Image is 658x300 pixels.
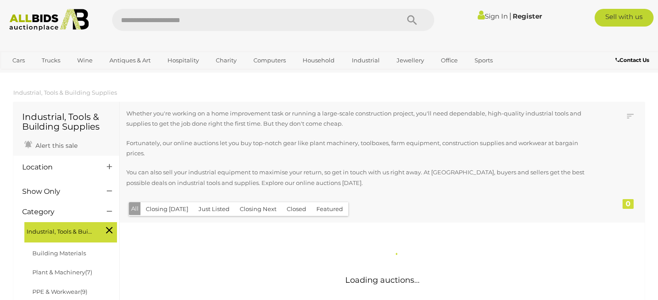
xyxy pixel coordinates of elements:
[297,53,340,68] a: Household
[32,269,92,276] a: Plant & Machinery(7)
[104,53,156,68] a: Antiques & Art
[595,9,654,27] a: Sell with us
[22,163,93,171] h4: Location
[346,53,385,68] a: Industrial
[5,9,93,31] img: Allbids.com.au
[210,53,242,68] a: Charity
[513,12,542,20] a: Register
[80,288,87,295] span: (9)
[7,68,81,83] a: [GEOGRAPHIC_DATA]
[435,53,463,68] a: Office
[33,142,78,150] span: Alert this sale
[234,202,282,216] button: Closing Next
[7,53,31,68] a: Cars
[391,53,430,68] a: Jewellery
[71,53,98,68] a: Wine
[615,55,651,65] a: Contact Us
[126,108,589,129] p: Whether you're working on a home improvement task or running a large-scale construction project, ...
[311,202,348,216] button: Featured
[248,53,292,68] a: Computers
[193,202,235,216] button: Just Listed
[36,53,66,68] a: Trucks
[126,167,589,188] p: You can also sell your industrial equipment to maximise your return, so get in touch with us righ...
[22,112,110,131] h1: Industrial, Tools & Building Supplies
[22,188,93,196] h4: Show Only
[129,202,141,215] button: All
[13,89,117,96] a: Industrial, Tools & Building Supplies
[281,202,311,216] button: Closed
[22,138,80,151] a: Alert this sale
[32,288,87,295] a: PPE & Workwear(9)
[390,9,434,31] button: Search
[85,269,92,276] span: (7)
[27,224,93,237] span: Industrial, Tools & Building Supplies
[162,53,205,68] a: Hospitality
[140,202,194,216] button: Closing [DATE]
[615,57,649,63] b: Contact Us
[126,138,589,159] p: Fortunately, our online auctions let you buy top-notch gear like plant machinery, toolboxes, farm...
[345,275,420,285] span: Loading auctions...
[509,11,511,21] span: |
[22,208,93,216] h4: Category
[623,199,634,209] div: 0
[469,53,498,68] a: Sports
[478,12,508,20] a: Sign In
[32,250,86,257] a: Building Materials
